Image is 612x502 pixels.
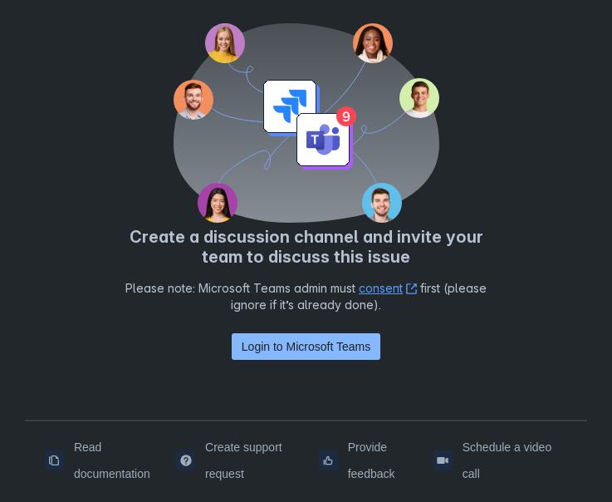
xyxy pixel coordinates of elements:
[45,434,176,487] a: Read documentation
[232,333,380,360] button: Login to Microsoft Teams
[319,434,433,487] a: Provide feedback
[114,227,499,267] h4: Create a discussion channel and invite your team to discuss this issue
[436,454,449,467] span: videoCall
[47,454,61,467] span: documentation
[321,454,335,467] span: feedback
[232,333,380,360] div: Button group
[433,434,567,487] a: Schedule a video call
[179,454,193,467] span: support
[176,434,319,487] a: Create support request
[463,434,567,487] span: Schedule a video call
[74,434,176,487] span: Read documentation
[359,281,417,295] a: consent
[114,280,499,313] p: Please note: Microsoft Teams admin must first (please ignore if it’s already done).
[348,434,433,487] span: Provide feedback
[242,333,370,360] span: Login to Microsoft Teams
[205,434,319,487] span: Create support request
